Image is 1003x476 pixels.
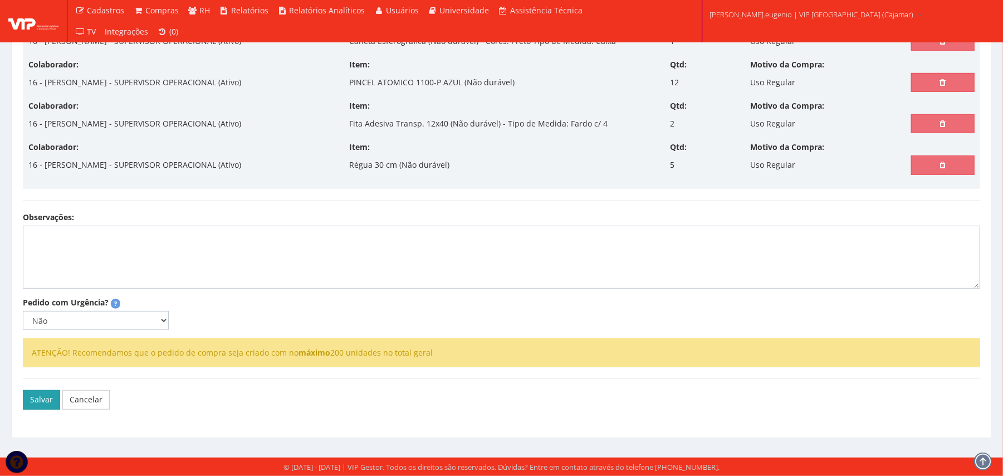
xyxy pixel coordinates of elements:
[62,390,110,409] a: Cancelar
[751,73,796,92] p: Uso Regular
[231,5,268,16] span: Relatórios
[145,5,179,16] span: Compras
[153,21,183,42] a: (0)
[671,100,687,111] label: Qtd:
[28,59,79,70] label: Colaborador:
[8,13,58,30] img: logo
[169,26,178,37] span: (0)
[751,114,796,133] p: Uso Regular
[751,59,825,70] label: Motivo da Compra:
[200,5,211,16] span: RH
[23,297,109,308] label: Pedido com Urgência?
[386,5,419,16] span: Usuários
[87,5,125,16] span: Cadastros
[23,212,74,223] label: Observações:
[751,142,825,153] label: Motivo da Compra:
[671,114,675,133] p: 2
[87,26,96,37] span: TV
[349,156,449,174] p: Régua 30 cm (Não durável)
[28,100,79,111] label: Colaborador:
[299,347,330,358] strong: máximo
[23,390,60,409] button: Salvar
[349,59,370,70] label: Item:
[751,156,796,174] p: Uso Regular
[290,5,365,16] span: Relatórios Analíticos
[440,5,490,16] span: Universidade
[32,347,971,358] li: ATENÇÃO! Recomendamos que o pedido de compra seja criado com no 200 unidades no total geral
[671,156,675,174] p: 5
[349,100,370,111] label: Item:
[28,114,241,133] p: 16 - [PERSON_NAME] - SUPERVISOR OPERACIONAL (Ativo)
[349,114,608,133] p: Fita Adesiva Transp. 12x40 (Não durável) - Tipo de Medida: Fardo c/ 4
[71,21,101,42] a: TV
[111,299,120,309] span: Pedidos marcados como urgentes serão destacados com uma tarja vermelha e terão seu motivo de urgê...
[114,299,117,308] strong: ?
[349,142,370,153] label: Item:
[671,73,679,92] p: 12
[28,73,241,92] p: 16 - [PERSON_NAME] - SUPERVISOR OPERACIONAL (Ativo)
[28,156,241,174] p: 16 - [PERSON_NAME] - SUPERVISOR OPERACIONAL (Ativo)
[101,21,153,42] a: Integrações
[283,462,720,473] div: © [DATE] - [DATE] | VIP Gestor. Todos os direitos são reservados. Dúvidas? Entre em contato atrav...
[349,73,515,92] p: PINCEL ATOMICO 1100-P AZUL (Não durável)
[751,100,825,111] label: Motivo da Compra:
[710,9,913,20] span: [PERSON_NAME].eugenio | VIP [GEOGRAPHIC_DATA] (Cajamar)
[28,142,79,153] label: Colaborador:
[671,142,687,153] label: Qtd:
[671,59,687,70] label: Qtd:
[510,5,583,16] span: Assistência Técnica
[105,26,149,37] span: Integrações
